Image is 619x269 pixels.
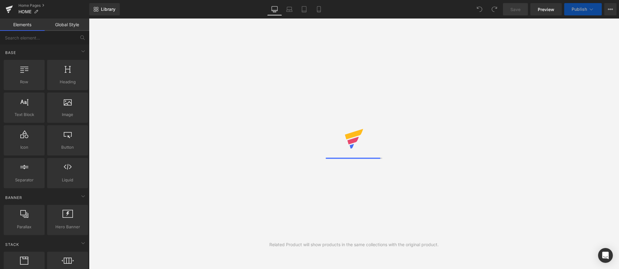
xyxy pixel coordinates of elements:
[564,3,602,15] button: Publish
[572,7,587,12] span: Publish
[49,144,86,151] span: Button
[18,3,89,8] a: Home Pages
[269,241,439,248] div: Related Product will show products in the same collections with the original product.
[473,3,486,15] button: Undo
[312,3,326,15] a: Mobile
[6,177,43,183] span: Separator
[18,9,31,14] span: HOME
[297,3,312,15] a: Tablet
[5,50,17,56] span: Base
[538,6,554,13] span: Preview
[49,111,86,118] span: Image
[49,79,86,85] span: Heading
[530,3,562,15] a: Preview
[282,3,297,15] a: Laptop
[45,19,89,31] a: Global Style
[488,3,500,15] button: Redo
[267,3,282,15] a: Desktop
[510,6,521,13] span: Save
[49,177,86,183] span: Liquid
[6,79,43,85] span: Row
[598,248,613,263] div: Open Intercom Messenger
[6,224,43,230] span: Parallax
[6,111,43,118] span: Text Block
[6,144,43,151] span: Icon
[604,3,617,15] button: More
[5,195,23,201] span: Banner
[89,3,120,15] a: New Library
[101,6,115,12] span: Library
[49,224,86,230] span: Hero Banner
[5,242,20,247] span: Stack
